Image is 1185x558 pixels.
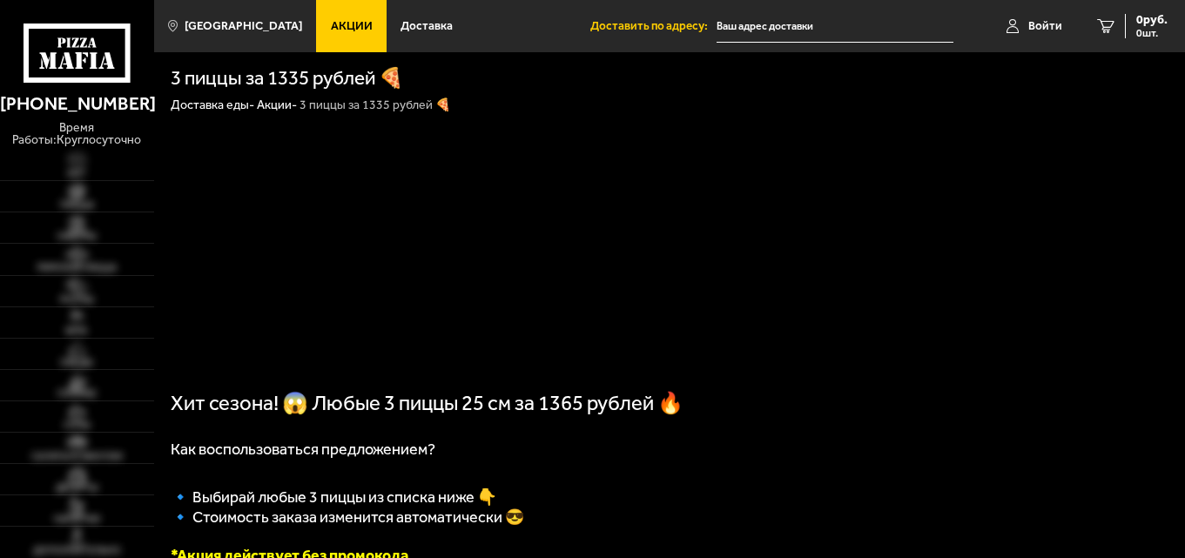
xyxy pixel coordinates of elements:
span: [GEOGRAPHIC_DATA] [185,20,302,32]
span: Войти [1028,20,1062,32]
span: 0 шт. [1136,28,1168,38]
span: 0 руб. [1136,14,1168,26]
span: Как воспользоваться предложением? [171,440,435,459]
div: 3 пиццы за 1335 рублей 🍕 [300,97,451,113]
span: Доставка [401,20,453,32]
span: Доставить по адресу: [590,20,717,32]
span: 🔹﻿ Выбирай любые 3 пиццы из списка ниже 👇 [171,487,496,507]
span: Акции [331,20,373,32]
input: Ваш адрес доставки [717,10,953,43]
h1: 3 пиццы за 1335 рублей 🍕 [171,69,403,89]
a: Акции- [257,97,297,112]
span: Хит сезона! 😱 Любые 3 пиццы 25 см за 1365 рублей 🔥 [171,391,683,415]
a: Доставка еды- [171,97,254,112]
span: 🔹 Стоимость заказа изменится автоматически 😎 [171,508,524,527]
